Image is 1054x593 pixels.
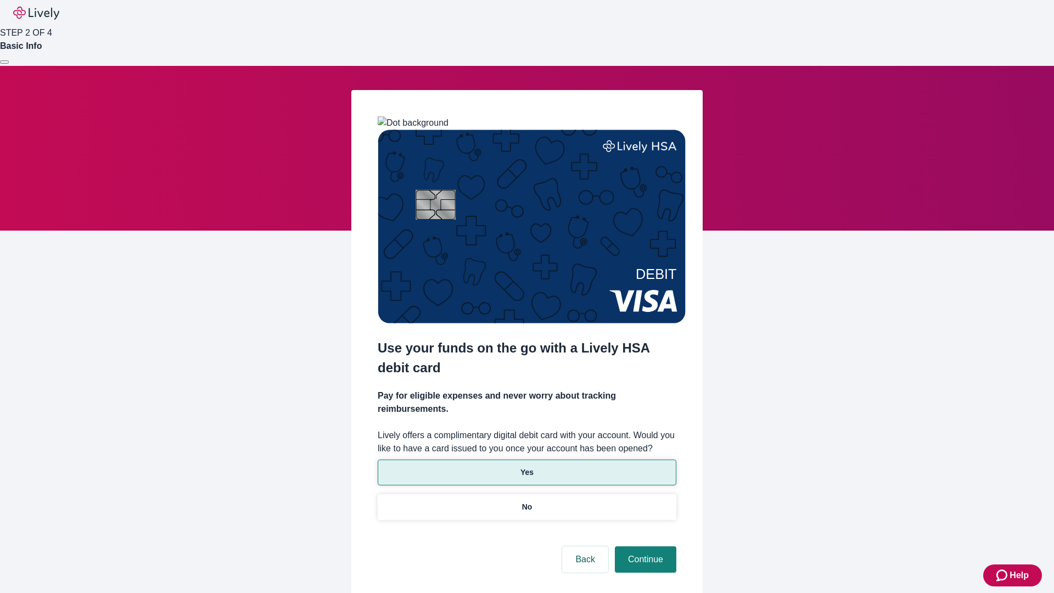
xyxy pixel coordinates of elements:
[996,569,1010,582] svg: Zendesk support icon
[1010,569,1029,582] span: Help
[562,546,608,573] button: Back
[522,501,532,513] p: No
[378,389,676,416] h4: Pay for eligible expenses and never worry about tracking reimbursements.
[520,467,534,478] p: Yes
[378,494,676,520] button: No
[13,7,59,20] img: Lively
[378,130,686,323] img: Debit card
[983,564,1042,586] button: Zendesk support iconHelp
[378,116,448,130] img: Dot background
[378,460,676,485] button: Yes
[615,546,676,573] button: Continue
[378,429,676,455] label: Lively offers a complimentary digital debit card with your account. Would you like to have a card...
[378,338,676,378] h2: Use your funds on the go with a Lively HSA debit card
